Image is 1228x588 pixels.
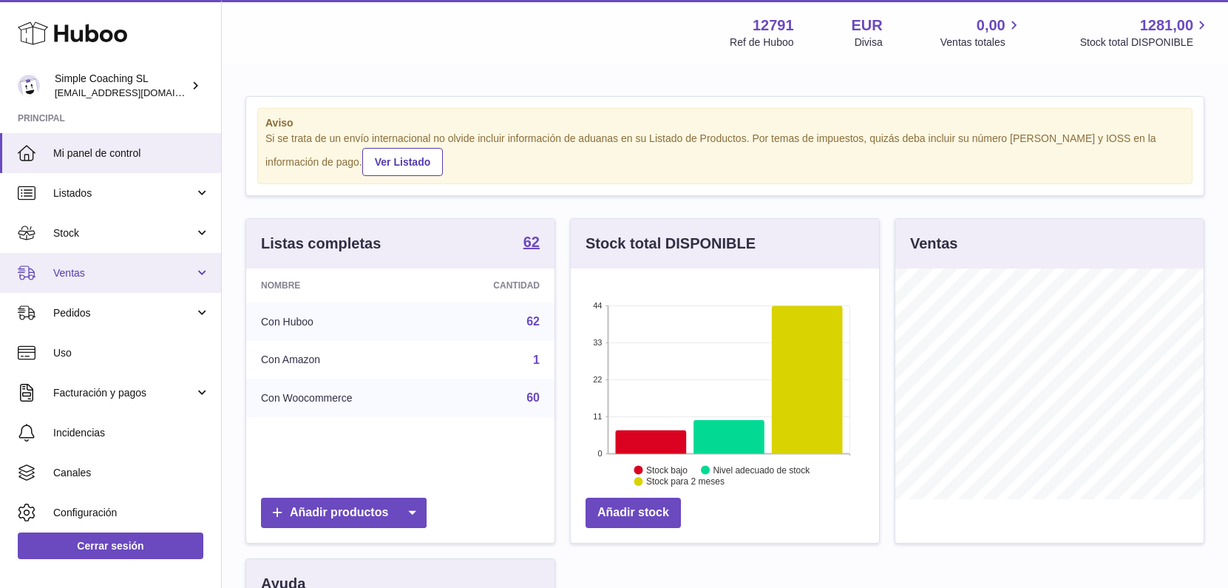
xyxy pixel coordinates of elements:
[53,306,194,320] span: Pedidos
[855,36,883,50] div: Divisa
[526,315,540,328] a: 62
[523,234,540,252] a: 62
[53,426,210,440] span: Incidencias
[852,16,883,36] strong: EUR
[261,234,381,254] h3: Listas completas
[261,498,427,528] a: Añadir productos
[940,36,1022,50] span: Ventas totales
[597,449,602,458] text: 0
[265,132,1184,176] div: Si se trata de un envío internacional no olvide incluir información de aduanas en su Listado de P...
[526,391,540,404] a: 60
[53,266,194,280] span: Ventas
[53,146,210,160] span: Mi panel de control
[246,341,435,379] td: Con Amazon
[977,16,1005,36] span: 0,00
[646,476,725,487] text: Stock para 2 meses
[18,533,203,559] a: Cerrar sesión
[753,16,794,36] strong: 12791
[586,234,756,254] h3: Stock total DISPONIBLE
[593,301,602,310] text: 44
[53,226,194,240] span: Stock
[55,72,188,100] div: Simple Coaching SL
[910,234,957,254] h3: Ventas
[18,75,40,97] img: info@simplecoaching.es
[1140,16,1193,36] span: 1281,00
[1080,36,1210,50] span: Stock total DISPONIBLE
[53,506,210,520] span: Configuración
[246,303,435,341] td: Con Huboo
[646,464,688,475] text: Stock bajo
[53,466,210,480] span: Canales
[435,268,554,303] th: Cantidad
[940,16,1022,50] a: 0,00 Ventas totales
[593,338,602,347] text: 33
[362,148,443,176] a: Ver Listado
[53,386,194,400] span: Facturación y pagos
[246,268,435,303] th: Nombre
[1080,16,1210,50] a: 1281,00 Stock total DISPONIBLE
[53,346,210,360] span: Uso
[713,464,810,475] text: Nivel adecuado de stock
[730,36,793,50] div: Ref de Huboo
[246,379,435,417] td: Con Woocommerce
[265,116,1184,130] strong: Aviso
[533,354,540,366] a: 1
[55,87,217,98] span: [EMAIL_ADDRESS][DOMAIN_NAME]
[523,234,540,249] strong: 62
[593,375,602,384] text: 22
[586,498,681,528] a: Añadir stock
[593,412,602,421] text: 11
[53,186,194,200] span: Listados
